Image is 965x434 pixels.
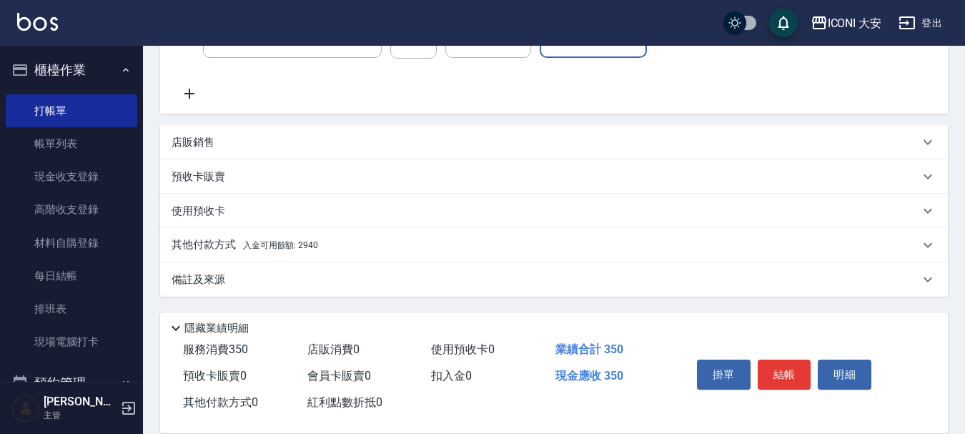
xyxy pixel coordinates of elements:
p: 隱藏業績明細 [184,321,249,336]
p: 主管 [44,409,117,422]
span: 會員卡販賣 0 [307,369,371,383]
button: 櫃檯作業 [6,51,137,89]
span: 入金可用餘額: 2940 [243,240,318,250]
span: 使用預收卡 0 [431,342,495,356]
span: 業績合計 350 [555,342,623,356]
a: 每日結帳 [6,260,137,292]
button: 登出 [893,10,948,36]
span: 扣入金 0 [431,369,472,383]
span: 服務消費 350 [183,342,248,356]
a: 材料自購登錄 [6,227,137,260]
a: 現金收支登錄 [6,160,137,193]
button: 明細 [818,360,871,390]
p: 預收卡販賣 [172,169,225,184]
p: 備註及來源 [172,272,225,287]
div: 店販銷售 [160,125,948,159]
span: 現金應收 350 [555,369,623,383]
div: 其他付款方式入金可用餘額: 2940 [160,228,948,262]
img: Person [11,394,40,423]
h5: [PERSON_NAME] [44,395,117,409]
a: 現場電腦打卡 [6,325,137,358]
p: 店販銷售 [172,135,214,150]
p: 其他付款方式 [172,237,318,253]
div: ICONI 大安 [828,14,882,32]
a: 打帳單 [6,94,137,127]
span: 店販消費 0 [307,342,360,356]
div: 備註及來源 [160,262,948,297]
p: 使用預收卡 [172,204,225,219]
a: 排班表 [6,292,137,325]
span: 預收卡販賣 0 [183,369,247,383]
button: 結帳 [758,360,811,390]
button: save [769,9,798,37]
span: 其他付款方式 0 [183,395,258,409]
button: 預約管理 [6,365,137,402]
img: Logo [17,13,58,31]
div: 使用預收卡 [160,194,948,228]
div: 預收卡販賣 [160,159,948,194]
span: 紅利點數折抵 0 [307,395,382,409]
button: 掛單 [697,360,751,390]
a: 帳單列表 [6,127,137,160]
a: 高階收支登錄 [6,193,137,226]
button: ICONI 大安 [805,9,888,38]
